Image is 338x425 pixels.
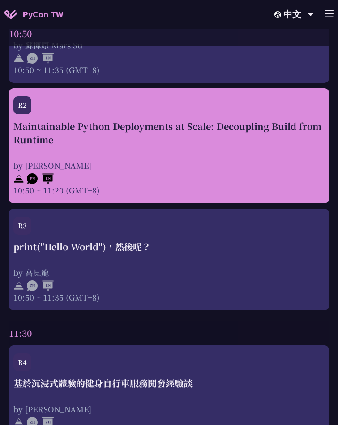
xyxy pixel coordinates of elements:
[13,160,325,171] div: by [PERSON_NAME]
[4,3,63,26] a: PyCon TW
[9,321,329,345] div: 11:30
[13,173,24,184] img: svg+xml;base64,PHN2ZyB4bWxucz0iaHR0cDovL3d3dy53My5vcmcvMjAwMC9zdmciIHdpZHRoPSIyNCIgaGVpZ2h0PSIyNC...
[9,21,329,46] div: 10:50
[13,217,325,303] a: R3 print("Hello World")，然後呢？ by 高見龍 10:50 ~ 11:35 (GMT+8)
[4,10,18,19] img: Home icon of PyCon TW 2025
[13,267,325,278] div: by 高見龍
[13,64,325,75] div: 10:50 ~ 11:35 (GMT+8)
[274,11,283,18] img: Locale Icon
[13,96,31,114] div: R2
[13,292,325,303] div: 10:50 ~ 11:35 (GMT+8)
[13,240,325,253] div: print("Hello World")，然後呢？
[13,53,24,64] img: svg+xml;base64,PHN2ZyB4bWxucz0iaHR0cDovL3d3dy53My5vcmcvMjAwMC9zdmciIHdpZHRoPSIyNCIgaGVpZ2h0PSIyNC...
[13,217,31,235] div: R3
[13,353,31,371] div: R4
[27,173,54,184] img: ENEN.5a408d1.svg
[22,8,63,21] span: PyCon TW
[13,96,325,196] a: R2 Maintainable Python Deployments at Scale: Decoupling Build from Runtime by [PERSON_NAME] 10:50...
[27,53,54,64] img: ZHEN.371966e.svg
[13,120,325,146] div: Maintainable Python Deployments at Scale: Decoupling Build from Runtime
[13,185,325,196] div: 10:50 ~ 11:20 (GMT+8)
[13,377,325,390] div: 基於沉浸式體驗的健身自行車服務開發經驗談
[13,280,24,291] img: svg+xml;base64,PHN2ZyB4bWxucz0iaHR0cDovL3d3dy53My5vcmcvMjAwMC9zdmciIHdpZHRoPSIyNCIgaGVpZ2h0PSIyNC...
[13,404,325,415] div: by [PERSON_NAME]
[27,280,54,291] img: ZHEN.371966e.svg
